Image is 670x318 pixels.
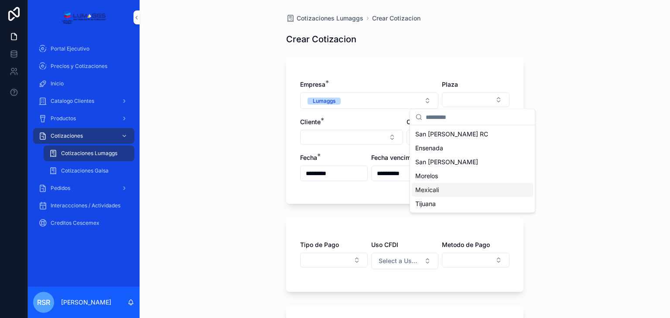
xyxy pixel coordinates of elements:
[33,41,134,57] a: Portal Ejecutivo
[442,81,458,88] span: Plaza
[44,145,134,161] a: Cotizaciones Lumaggs
[51,202,120,209] span: Interaccciones / Actividades
[37,297,50,308] span: RSR
[51,132,83,139] span: Cotizaciones
[371,253,439,269] button: Select Button
[300,130,403,145] button: Select Button
[51,98,94,105] span: Catalogo Clientes
[407,130,509,145] button: Select Button
[442,92,509,107] button: Select Button
[415,144,443,152] span: Ensenada
[372,14,420,23] a: Crear Cotizacion
[379,257,421,265] span: Select a Uso CFDI
[300,92,438,109] button: Select Button
[51,80,64,87] span: Inicio
[286,33,356,45] h1: Crear Cotizacion
[51,45,89,52] span: Portal Ejecutivo
[61,150,117,157] span: Cotizaciones Lumaggs
[313,98,335,105] div: Lumaggs
[44,163,134,179] a: Cotizaciones Galsa
[415,158,478,166] span: San [PERSON_NAME]
[33,76,134,91] a: Inicio
[415,200,436,208] span: Tijuana
[300,253,368,267] button: Select Button
[300,81,325,88] span: Empresa
[371,154,425,161] span: Fecha vencimiento
[33,198,134,213] a: Interaccciones / Actividades
[33,215,134,231] a: Creditos Cescemex
[51,185,70,192] span: Pedidos
[62,10,106,24] img: App logo
[61,167,109,174] span: Cotizaciones Galsa
[407,118,433,125] span: Contacto
[415,130,488,139] span: San [PERSON_NAME] RC
[371,241,398,248] span: Uso CFDI
[286,14,363,23] a: Cotizaciones Lumaggs
[51,220,99,227] span: Creditos Cescemex
[442,241,490,248] span: Metodo de Pago
[300,118,321,125] span: Cliente
[415,172,438,180] span: Morelos
[33,111,134,126] a: Productos
[33,93,134,109] a: Catalogo Clientes
[33,128,134,144] a: Cotizaciones
[33,58,134,74] a: Precios y Cotizaciones
[300,154,317,161] span: Fecha
[33,180,134,196] a: Pedidos
[410,125,535,213] div: Suggestions
[61,298,111,307] p: [PERSON_NAME]
[28,35,140,242] div: scrollable content
[300,241,339,248] span: Tipo de Pago
[297,14,363,23] span: Cotizaciones Lumaggs
[415,186,439,194] span: Mexicali
[442,253,509,267] button: Select Button
[51,115,76,122] span: Productos
[51,63,107,70] span: Precios y Cotizaciones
